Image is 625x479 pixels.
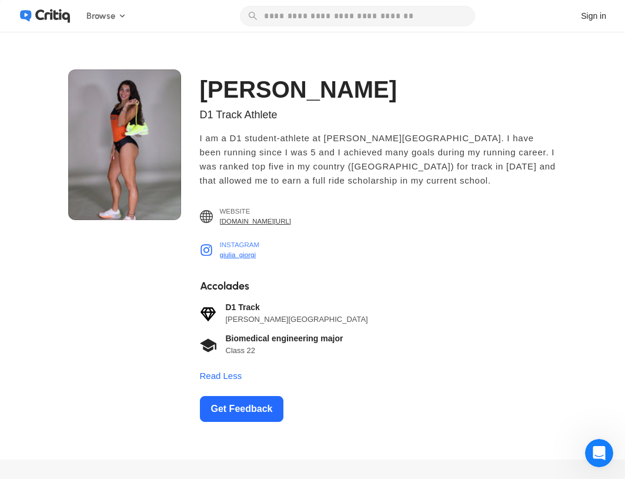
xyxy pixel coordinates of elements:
[226,301,368,314] span: D1 Track
[200,207,292,226] a: Website[DOMAIN_NAME][URL]
[581,10,606,22] div: Sign in
[220,250,260,260] span: giulia_giorgi
[200,240,260,260] a: instagramgiulia_giorgi
[200,72,397,107] span: [PERSON_NAME]
[220,240,260,250] span: instagram
[86,9,115,23] span: Browse
[585,439,613,467] iframe: Intercom live chat
[226,332,343,345] span: Biomedical engineering major
[200,107,527,123] span: D1 Track Athlete
[200,131,557,188] span: I am a D1 student-athlete at [PERSON_NAME][GEOGRAPHIC_DATA]. I have been running since I was 5 an...
[226,345,343,357] span: Class 22
[68,69,181,220] img: File
[200,278,557,294] span: Accolades
[226,314,368,325] span: [PERSON_NAME][GEOGRAPHIC_DATA]
[220,217,292,226] span: [DOMAIN_NAME][URL]
[220,207,292,216] span: Website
